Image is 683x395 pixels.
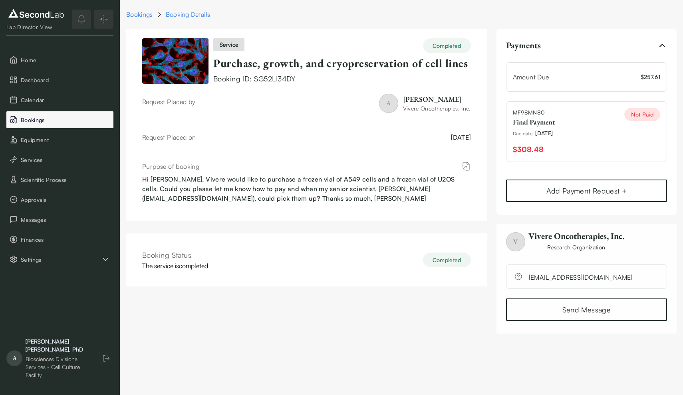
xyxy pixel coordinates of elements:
[506,56,667,178] div: Payments
[506,180,667,202] button: Add Payment Request +
[21,255,101,264] span: Settings
[528,231,624,242] span: Vivere Oncotherapies, Inc.
[403,94,471,104] div: [PERSON_NAME]
[6,111,113,128] button: Bookings
[166,10,210,19] div: Booking Details
[6,251,113,268] button: Settings
[142,162,199,171] div: Purpose of booking
[535,129,553,137] span: [DATE]
[624,108,660,121] div: Not Paid
[254,74,296,83] span: SG52LI34DY
[6,7,66,20] img: logo
[513,108,555,117] span: MF98MN80
[6,251,113,268] div: Settings sub items
[6,23,66,31] div: Lab Director View
[142,261,208,271] div: The service is completed
[6,191,113,208] button: Approvals
[6,131,113,148] button: Equipment
[142,38,208,84] img: Purchase, growth, and cryopreservation of cell lines
[21,76,110,84] span: Dashboard
[213,56,471,70] div: Purchase, growth, and cryopreservation of cell lines
[26,338,91,354] div: [PERSON_NAME] [PERSON_NAME], PhD
[423,38,471,53] div: Completed
[21,196,110,204] span: Approvals
[506,232,525,251] span: V
[21,116,110,124] span: Bookings
[513,130,534,137] span: Due date :
[6,71,113,88] button: Dashboard
[213,56,468,70] a: Purchase, growth, and cryopreservation of cell lines
[72,10,91,29] button: notifications
[513,73,549,81] span: Amount Due
[213,38,244,51] div: service
[21,156,110,164] span: Services
[506,35,667,56] button: Payments
[451,132,471,142] span: [DATE]
[213,73,471,84] div: Booking ID:
[6,211,113,228] button: Messages
[142,174,471,203] div: Hi [PERSON_NAME], Vivere would like to purchase a frozen vial of A549 cells and a frozen vial of ...
[513,144,544,155] span: $308.48
[142,249,208,261] div: Booking Status
[506,231,624,265] a: VVivere Oncotherapies, Inc.Research Organization
[506,40,541,51] span: Payments
[21,56,110,64] span: Home
[6,171,113,188] button: Scientific Process
[506,298,667,321] a: Send Message
[21,96,110,104] span: Calendar
[529,273,633,276] a: [EMAIL_ADDRESS][DOMAIN_NAME]
[21,215,110,224] span: Messages
[6,151,113,168] button: Services
[126,10,153,19] a: Bookings
[6,51,113,68] button: Home
[21,235,110,244] span: Finances
[6,231,113,248] button: Finances
[6,91,113,108] button: Calendar
[21,136,110,144] span: Equipment
[94,10,113,29] button: Expand/Collapse sidebar
[142,97,196,113] div: Request Placed by
[379,94,471,113] a: A[PERSON_NAME]Vivere Oncotherapies, Inc.
[142,132,196,142] div: Request Placed on
[379,94,398,113] span: A
[513,117,555,127] div: Final Payment
[641,73,660,81] span: $ 257.61
[142,38,208,84] a: View item
[403,104,471,113] div: Vivere Oncotherapies, Inc.
[423,253,471,267] div: Completed
[528,243,624,251] span: Research Organization
[21,176,110,184] span: Scientific Process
